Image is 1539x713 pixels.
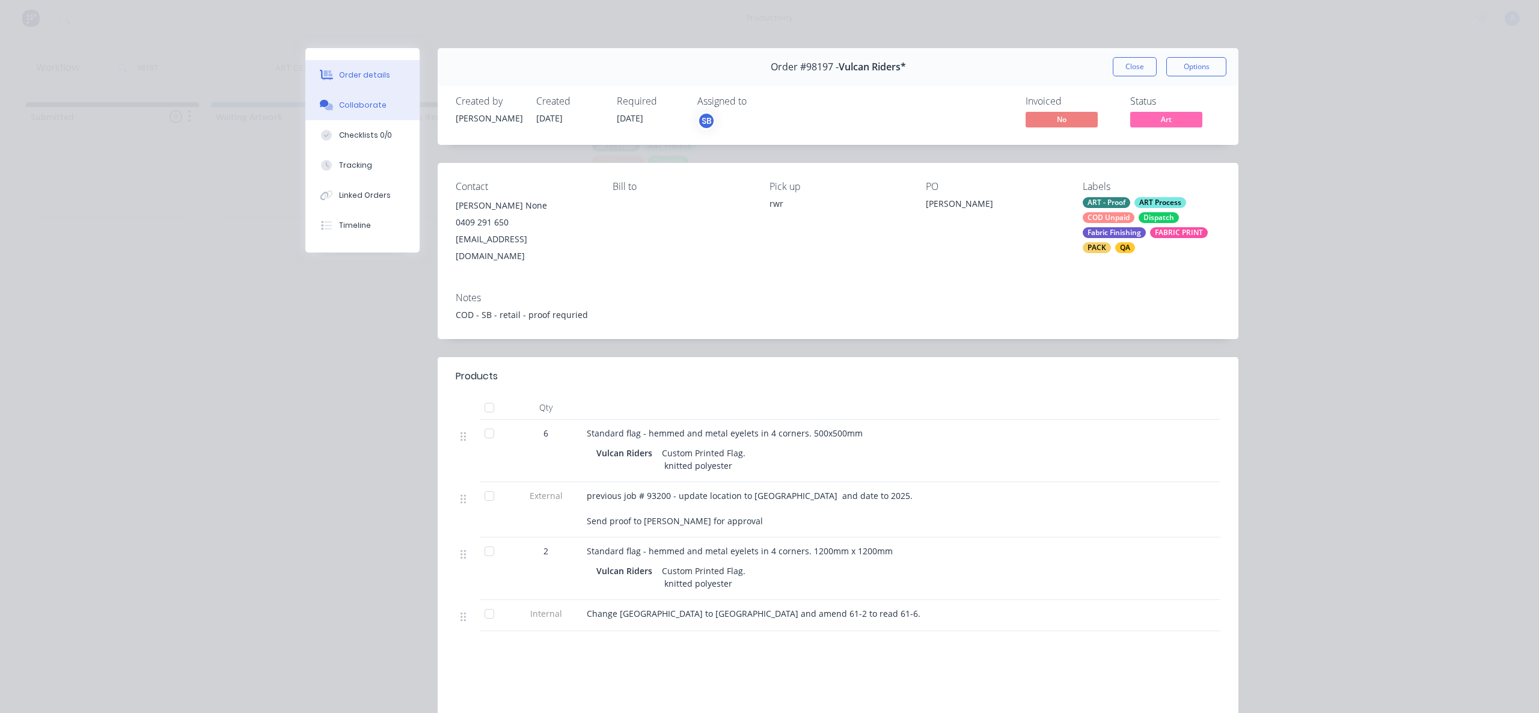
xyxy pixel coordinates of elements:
div: Assigned to [697,96,818,107]
div: Qty [510,396,582,420]
div: Linked Orders [339,190,391,201]
div: [PERSON_NAME] [926,197,1063,214]
div: Created by [456,96,522,107]
div: QA [1115,242,1135,253]
div: Dispatch [1139,212,1179,223]
div: [EMAIL_ADDRESS][DOMAIN_NAME] [456,231,593,265]
div: [PERSON_NAME] None [456,197,593,214]
div: rwr [769,197,907,210]
div: Pick up [769,181,907,192]
div: Created [536,96,602,107]
div: Collaborate [339,100,387,111]
div: [PERSON_NAME] [456,112,522,124]
span: Standard flag - hemmed and metal eyelets in 4 corners. 1200mm x 1200mm [587,545,893,557]
button: Options [1166,57,1226,76]
div: Contact [456,181,593,192]
span: previous job # 93200 - update location to [GEOGRAPHIC_DATA] and date to 2025. Send proof to [PERS... [587,490,913,527]
button: SB [697,112,715,130]
span: Art [1130,112,1202,127]
div: Notes [456,292,1220,304]
div: Invoiced [1026,96,1116,107]
div: Vulcan Riders [596,562,657,580]
div: Status [1130,96,1220,107]
div: Checklists 0/0 [339,130,392,141]
div: Custom Printed Flag. knitted polyester [657,562,750,592]
span: No [1026,112,1098,127]
button: Linked Orders [305,180,420,210]
div: Required [617,96,683,107]
div: 0409 291 650 [456,214,593,231]
span: 6 [543,427,548,439]
div: Order details [339,70,390,81]
span: Change [GEOGRAPHIC_DATA] to [GEOGRAPHIC_DATA] and amend 61-2 to read 61-6. [587,608,920,619]
button: Timeline [305,210,420,240]
button: Collaborate [305,90,420,120]
button: Order details [305,60,420,90]
div: ART Process [1134,197,1186,208]
span: [DATE] [536,112,563,124]
div: Products [456,369,498,384]
div: Fabric Finishing [1083,227,1146,238]
span: [DATE] [617,112,643,124]
span: Vulcan Riders* [839,61,906,73]
div: FABRIC PRINT [1150,227,1208,238]
button: Checklists 0/0 [305,120,420,150]
span: Standard flag - hemmed and metal eyelets in 4 corners. 500x500mm [587,427,863,439]
span: External [515,489,577,502]
div: PACK [1083,242,1111,253]
span: Order #98197 - [771,61,839,73]
div: PO [926,181,1063,192]
span: Internal [515,607,577,620]
div: Custom Printed Flag. knitted polyester [657,444,750,474]
button: Tracking [305,150,420,180]
div: COD Unpaid [1083,212,1134,223]
div: Vulcan Riders [596,444,657,462]
div: [PERSON_NAME] None0409 291 650[EMAIL_ADDRESS][DOMAIN_NAME] [456,197,593,265]
button: Art [1130,112,1202,130]
div: Labels [1083,181,1220,192]
div: Tracking [339,160,372,171]
div: COD - SB - retail - proof requried [456,308,1220,321]
div: Timeline [339,220,371,231]
span: 2 [543,545,548,557]
div: Bill to [613,181,750,192]
div: ART - Proof [1083,197,1130,208]
button: Close [1113,57,1157,76]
